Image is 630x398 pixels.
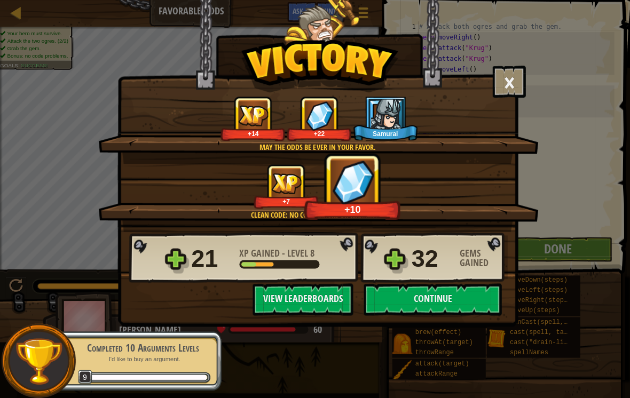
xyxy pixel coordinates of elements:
[14,337,63,385] img: trophy.png
[256,197,316,205] div: +7
[310,246,314,260] span: 8
[271,173,301,194] img: XP Gained
[364,283,501,315] button: Continue
[253,283,353,315] button: View Leaderboards
[285,246,310,260] span: Level
[307,203,398,215] div: +10
[191,242,233,276] div: 21
[330,158,375,206] img: Gems Gained
[239,249,314,258] div: -
[305,101,333,130] img: Gems Gained
[241,39,398,93] img: Victory
[6,7,77,16] span: Hi. Need any help?
[371,99,400,129] img: New Hero
[76,340,210,355] div: Completed 10 Arguments Levels
[149,142,486,153] div: May the odds be ever in your favor.
[355,130,415,138] div: Samurai
[76,355,210,363] p: I'd like to buy an argument.
[289,130,349,138] div: +22
[149,210,486,220] div: Clean code: no code errors or warnings.
[78,370,92,384] span: 9
[239,246,282,260] span: XP Gained
[238,105,268,126] img: XP Gained
[411,242,453,276] div: 32
[492,66,525,98] button: ×
[459,249,507,268] div: Gems Gained
[223,130,283,138] div: +14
